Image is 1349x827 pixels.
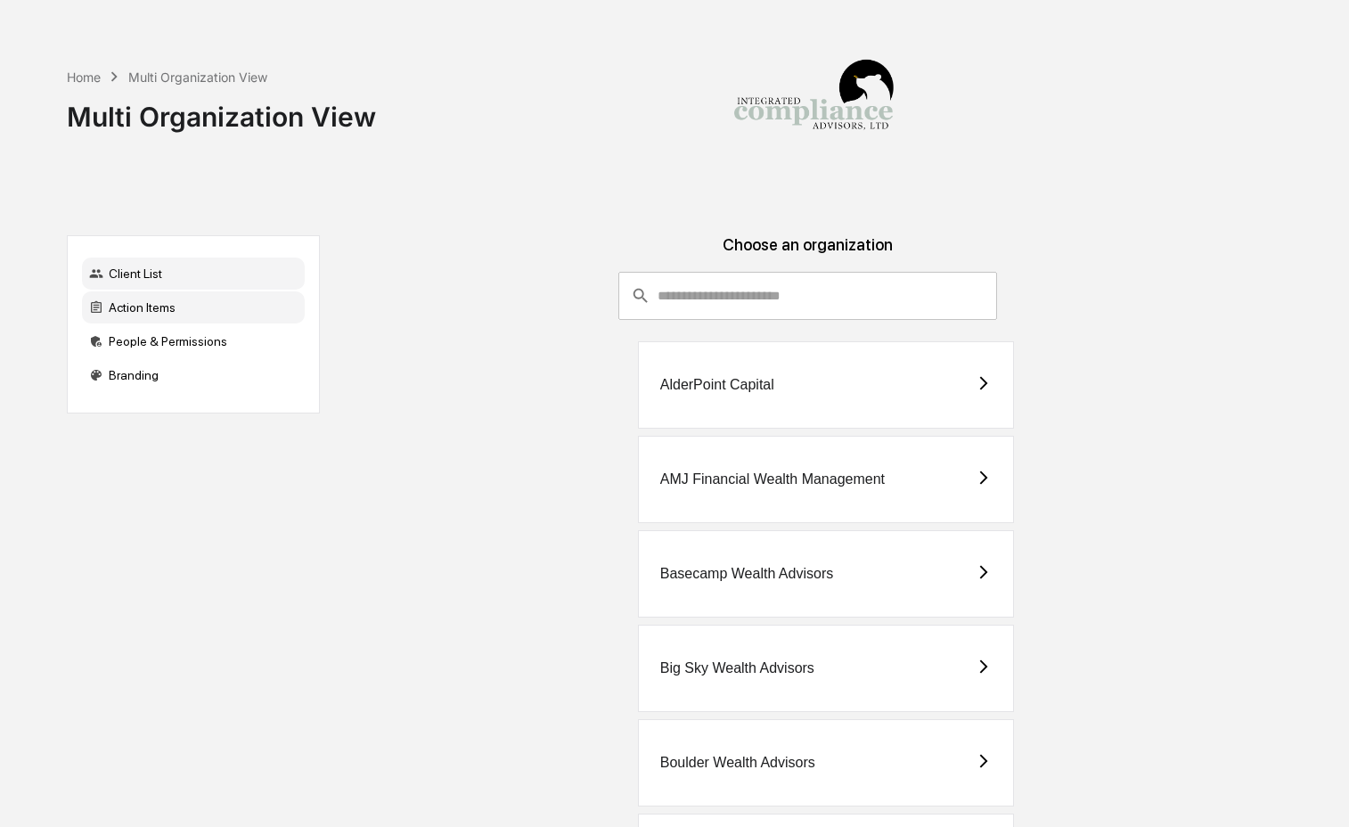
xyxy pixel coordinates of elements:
div: Choose an organization [334,235,1281,272]
div: Home [67,70,101,85]
div: consultant-dashboard__filter-organizations-search-bar [618,272,997,320]
div: Action Items [82,291,305,323]
div: Client List [82,258,305,290]
div: AMJ Financial Wealth Management [660,471,885,487]
div: Big Sky Wealth Advisors [660,660,814,676]
div: AlderPoint Capital [660,377,774,393]
img: Integrated Compliance Advisors [724,14,903,192]
div: Multi Organization View [67,86,376,133]
div: People & Permissions [82,325,305,357]
div: Multi Organization View [128,70,267,85]
div: Branding [82,359,305,391]
div: Boulder Wealth Advisors [660,755,815,771]
div: Basecamp Wealth Advisors [660,566,833,582]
